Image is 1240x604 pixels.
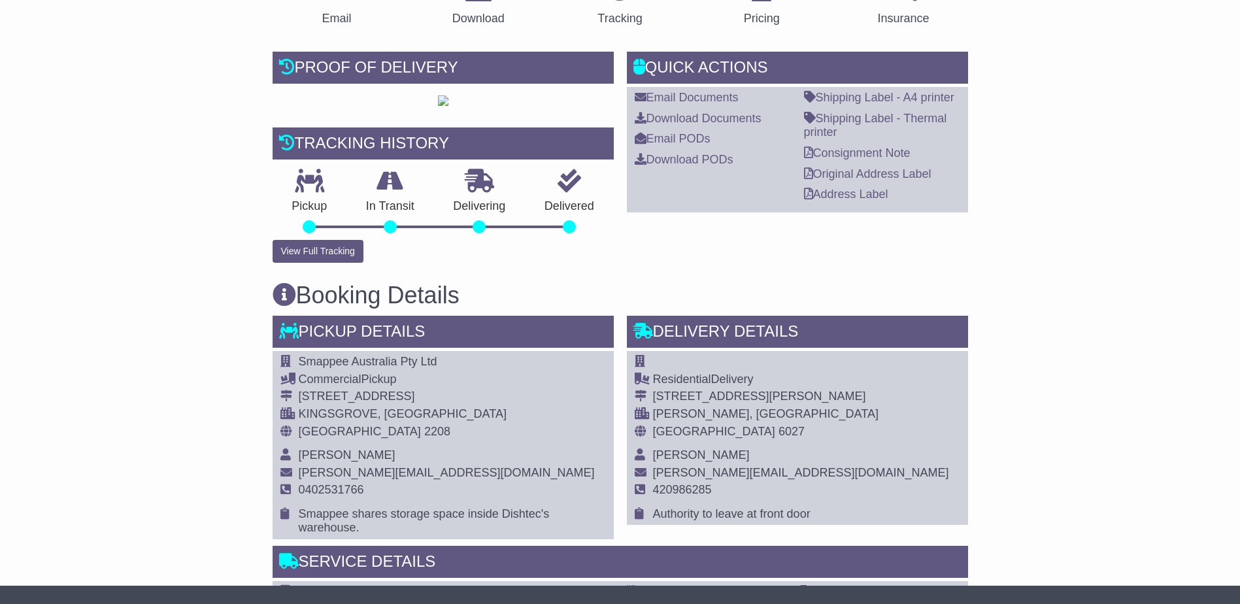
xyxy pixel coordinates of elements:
span: [PERSON_NAME] [653,448,750,461]
div: [STREET_ADDRESS][PERSON_NAME] [653,390,949,404]
p: Pickup [273,199,347,214]
div: Pickup [299,373,606,387]
a: Email Documents [635,91,739,104]
span: [PERSON_NAME][EMAIL_ADDRESS][DOMAIN_NAME] [653,466,949,479]
a: Consignment Note [804,146,911,159]
span: Authority to leave at front door [653,507,811,520]
img: GetPodImage [438,95,448,106]
div: Delivery [653,373,949,387]
div: Tracking history [273,127,614,163]
div: Insurance [878,10,930,27]
div: Proof of Delivery [273,52,614,87]
span: [PERSON_NAME][EMAIL_ADDRESS][DOMAIN_NAME] [299,466,595,479]
div: Email [322,10,351,27]
a: Download Documents [635,112,762,125]
div: Pricing [744,10,780,27]
div: Pickup Details [273,316,614,351]
div: Service Details [273,546,968,581]
a: Original Address Label [804,167,931,180]
a: Email PODs [635,132,711,145]
div: KINGSGROVE, [GEOGRAPHIC_DATA] [299,407,606,422]
div: Tracking [597,10,642,27]
span: Commercial [299,373,361,386]
a: Shipping Label - A4 printer [804,91,954,104]
span: 6027 [779,425,805,438]
span: 2208 [424,425,450,438]
span: [GEOGRAPHIC_DATA] [653,425,775,438]
div: Carrier Name [280,585,441,599]
div: Delivery Details [627,316,968,351]
div: Tracking Number [454,585,614,599]
span: Residential [653,373,711,386]
div: [PERSON_NAME], [GEOGRAPHIC_DATA] [653,407,949,422]
span: [GEOGRAPHIC_DATA] [299,425,421,438]
div: Quick Actions [627,52,968,87]
p: Delivering [434,199,526,214]
button: View Full Tracking [273,240,363,263]
span: Smappee Australia Pty Ltd [299,355,437,368]
span: 420986285 [653,483,712,496]
a: Download PODs [635,153,733,166]
div: [STREET_ADDRESS] [299,390,606,404]
div: Customer Reference [800,585,960,599]
p: Delivered [525,199,614,214]
div: Booking Reference [627,585,787,599]
a: Shipping Label - Thermal printer [804,112,947,139]
span: [PERSON_NAME] [299,448,395,461]
span: 0402531766 [299,483,364,496]
a: Address Label [804,188,888,201]
h3: Booking Details [273,282,968,309]
p: In Transit [346,199,434,214]
div: Download [452,10,505,27]
span: Smappee shares storage space inside Dishtec's warehouse. [299,507,550,535]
